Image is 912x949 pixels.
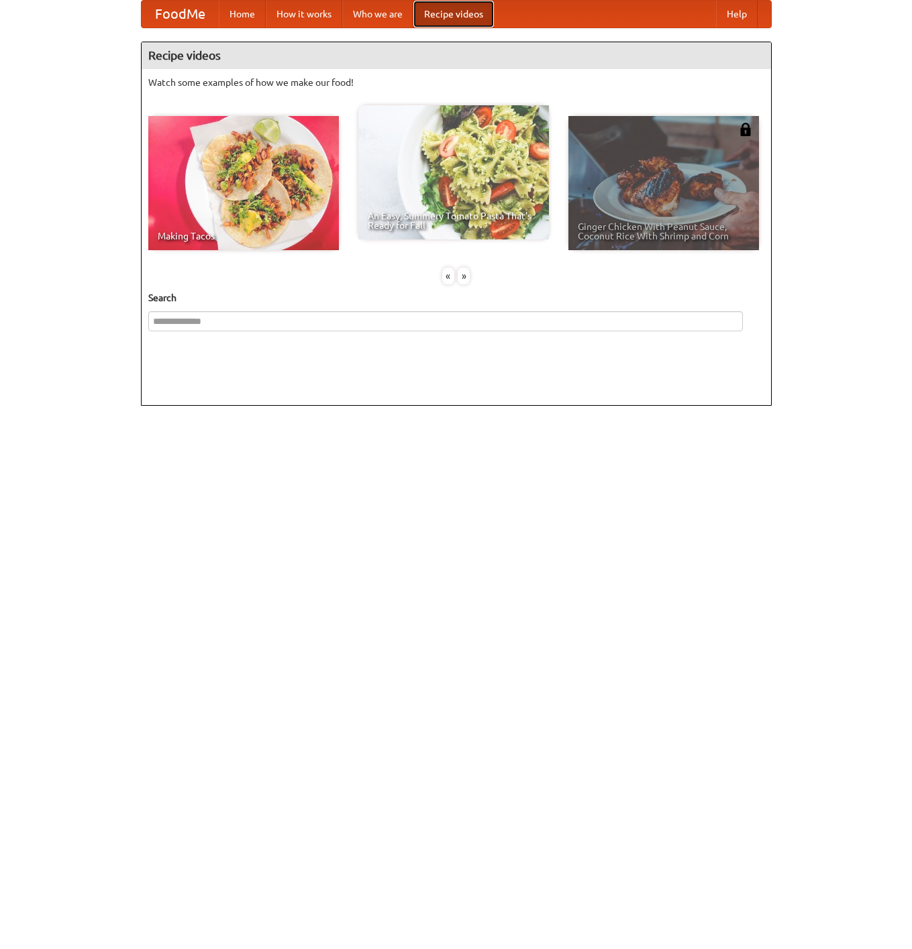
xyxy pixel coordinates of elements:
a: Making Tacos [148,116,339,250]
a: How it works [266,1,342,27]
a: Help [716,1,758,27]
span: An Easy, Summery Tomato Pasta That's Ready for Fall [368,211,540,230]
span: Making Tacos [158,231,330,241]
a: Home [219,1,266,27]
a: Recipe videos [413,1,494,27]
img: 483408.png [739,123,752,136]
h4: Recipe videos [142,42,771,69]
a: An Easy, Summery Tomato Pasta That's Ready for Fall [358,105,549,239]
a: FoodMe [142,1,219,27]
div: « [442,268,454,284]
p: Watch some examples of how we make our food! [148,76,764,89]
a: Who we are [342,1,413,27]
div: » [458,268,470,284]
h5: Search [148,291,764,304]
